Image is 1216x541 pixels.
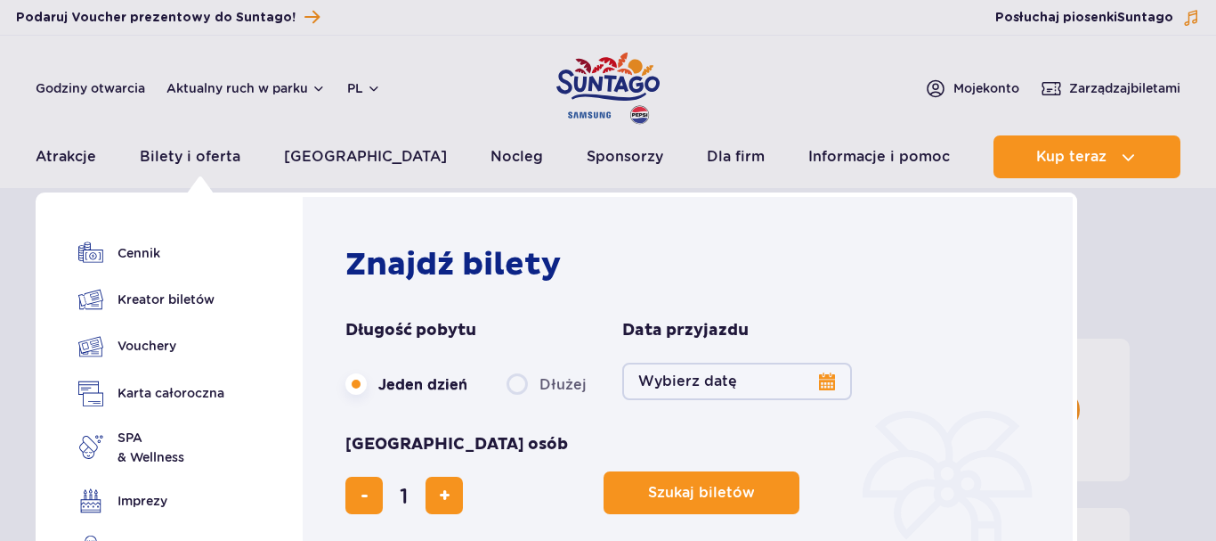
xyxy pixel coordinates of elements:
a: Mojekonto [925,78,1019,99]
button: Kup teraz [993,135,1180,178]
span: Szukaj biletów [648,485,755,501]
a: SPA& Wellness [78,428,224,467]
a: Bilety i oferta [140,135,240,178]
a: Informacje i pomoc [808,135,950,178]
button: Szukaj biletów [604,471,799,514]
a: Karta całoroczna [78,381,224,406]
span: Długość pobytu [345,320,476,341]
a: [GEOGRAPHIC_DATA] [284,135,447,178]
a: Nocleg [490,135,543,178]
button: dodaj bilet [426,477,463,514]
span: Moje konto [953,79,1019,97]
span: Data przyjazdu [622,320,749,341]
a: Vouchery [78,333,224,359]
a: Zarządzajbiletami [1041,78,1180,99]
button: Aktualny ruch w parku [166,81,326,95]
button: usuń bilet [345,477,383,514]
a: Dla firm [707,135,765,178]
a: Sponsorzy [587,135,663,178]
a: Kreator biletów [78,287,224,312]
a: Atrakcje [36,135,96,178]
button: Wybierz datę [622,363,852,400]
label: Dłużej [507,365,587,403]
a: Imprezy [78,488,224,513]
strong: Znajdź bilety [345,245,561,284]
span: [GEOGRAPHIC_DATA] osób [345,434,568,455]
input: liczba biletów [383,474,426,517]
button: pl [347,79,381,97]
form: Planowanie wizyty w Park of Poland [345,320,1039,514]
span: Zarządzaj biletami [1069,79,1180,97]
span: SPA & Wellness [118,428,184,467]
a: Godziny otwarcia [36,79,145,97]
a: Cennik [78,241,224,266]
label: Jeden dzień [345,365,467,403]
span: Kup teraz [1036,149,1107,165]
